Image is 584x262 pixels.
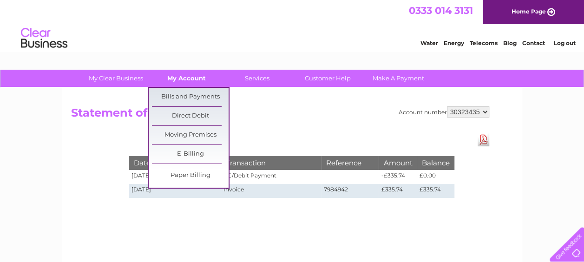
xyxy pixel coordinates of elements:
[152,166,229,185] a: Paper Billing
[417,156,454,170] th: Balance
[221,170,321,184] td: CC/Debit Payment
[129,184,221,198] td: [DATE]
[444,39,464,46] a: Energy
[322,184,379,198] td: 7984942
[322,156,379,170] th: Reference
[20,24,68,52] img: logo.png
[71,106,489,124] h2: Statement of Accounts
[152,88,229,106] a: Bills and Payments
[152,107,229,125] a: Direct Debit
[73,5,512,45] div: Clear Business is a trading name of Verastar Limited (registered in [GEOGRAPHIC_DATA] No. 3667643...
[152,145,229,164] a: E-Billing
[221,184,321,198] td: Invoice
[148,70,225,87] a: My Account
[78,70,154,87] a: My Clear Business
[289,70,366,87] a: Customer Help
[129,156,221,170] th: Date
[379,184,417,198] td: £335.74
[470,39,498,46] a: Telecoms
[219,70,295,87] a: Services
[417,184,454,198] td: £335.74
[417,170,454,184] td: £0.00
[420,39,438,46] a: Water
[409,5,473,16] a: 0333 014 3131
[379,156,417,170] th: Amount
[522,39,545,46] a: Contact
[152,126,229,144] a: Moving Premises
[503,39,517,46] a: Blog
[553,39,575,46] a: Log out
[478,133,489,146] a: Download Pdf
[221,156,321,170] th: Transaction
[379,170,417,184] td: -£335.74
[129,170,221,184] td: [DATE]
[399,106,489,118] div: Account number
[360,70,437,87] a: Make A Payment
